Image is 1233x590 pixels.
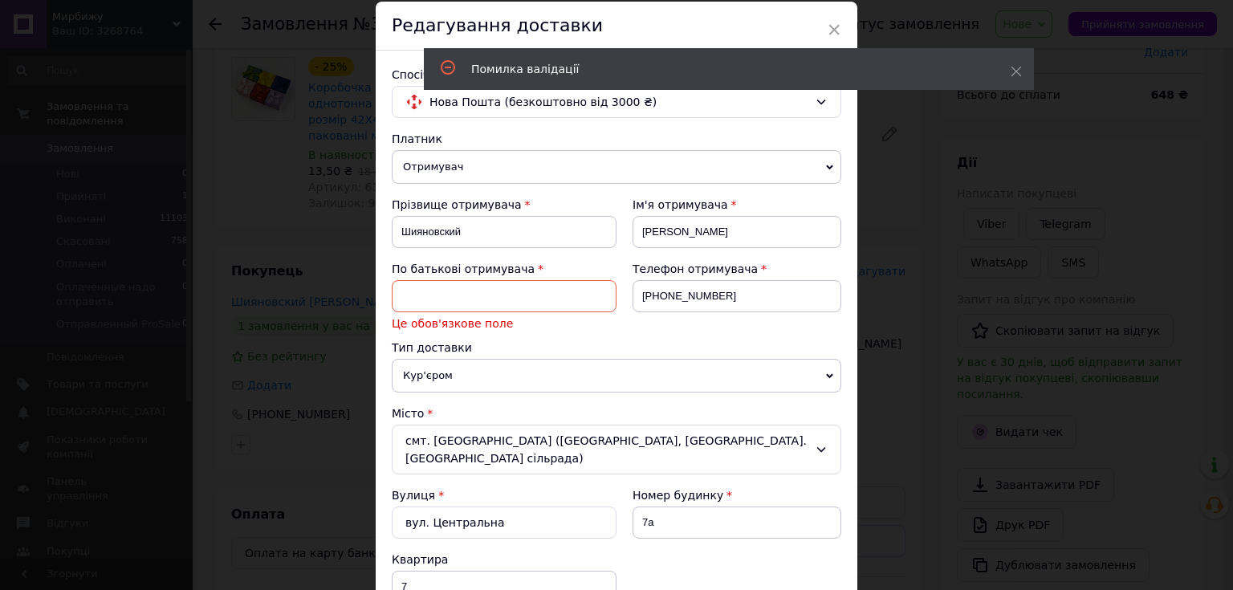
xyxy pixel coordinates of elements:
[392,67,841,83] div: Спосіб доставки
[827,16,841,43] span: ×
[392,553,448,566] span: Квартира
[392,359,841,393] span: Кур'єром
[392,405,841,421] div: Місто
[392,198,522,211] span: Прізвище отримувача
[392,489,435,502] label: Вулиця
[392,425,841,474] div: смт. [GEOGRAPHIC_DATA] ([GEOGRAPHIC_DATA], [GEOGRAPHIC_DATA]. [GEOGRAPHIC_DATA] сільрада)
[392,341,472,354] span: Тип доставки
[633,489,723,502] span: Номер будинку
[633,198,728,211] span: Ім'я отримувача
[376,2,857,51] div: Редагування доставки
[392,150,841,184] span: Отримувач
[429,93,808,111] span: Нова Пошта (безкоштовно від 3000 ₴)
[392,315,616,332] span: Це обов'язкове поле
[392,262,535,275] span: По батькові отримувача
[392,132,442,145] span: Платник
[471,61,971,77] div: Помилка валідації
[633,262,758,275] span: Телефон отримувача
[633,280,841,312] input: +380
